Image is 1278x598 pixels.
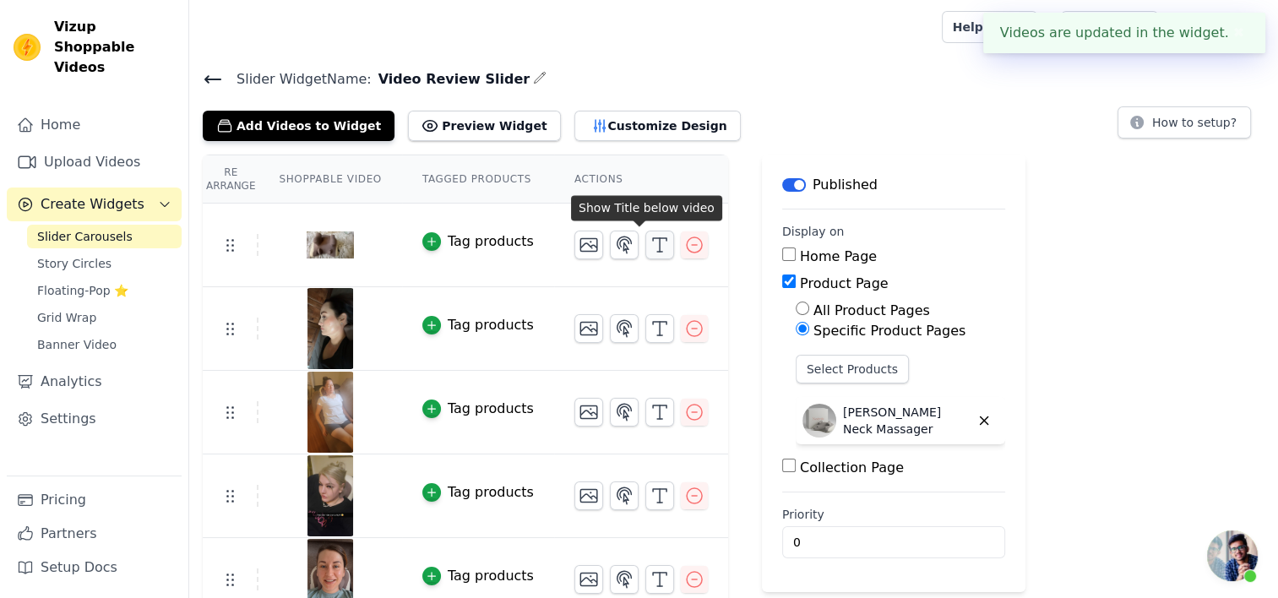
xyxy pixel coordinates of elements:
[802,404,836,438] img: Noémia Neck Massager
[1061,11,1158,43] a: Book Demo
[14,34,41,61] img: Vizup
[54,17,175,78] span: Vizup Shoppable Videos
[448,399,534,419] div: Tag products
[983,13,1265,53] div: Videos are updated in the widget.
[448,315,534,335] div: Tag products
[422,482,534,503] button: Tag products
[796,355,909,383] button: Select Products
[1118,118,1251,134] a: How to setup?
[574,314,603,343] button: Change Thumbnail
[1229,23,1248,43] button: Close
[7,551,182,584] a: Setup Docs
[408,111,560,141] button: Preview Widget
[203,155,258,204] th: Re Arrange
[813,175,878,195] p: Published
[1207,530,1258,581] a: Open chat
[448,231,534,252] div: Tag products
[203,111,394,141] button: Add Videos to Widget
[7,188,182,221] button: Create Widgets
[533,68,547,90] div: Edit Name
[813,323,965,339] label: Specific Product Pages
[402,155,554,204] th: Tagged Products
[37,228,133,245] span: Slider Carousels
[800,248,877,264] label: Home Page
[307,204,354,285] img: tn-3ae56f92df2b49bcb1978c32b3a48deb.png
[7,145,182,179] a: Upload Videos
[422,231,534,252] button: Tag products
[782,223,845,240] legend: Display on
[7,483,182,517] a: Pricing
[800,275,889,291] label: Product Page
[372,69,530,90] span: Video Review Slider
[307,372,354,453] img: vizup-images-28d6.png
[574,231,603,259] button: Change Thumbnail
[422,566,534,586] button: Tag products
[258,155,401,204] th: Shoppable Video
[448,482,534,503] div: Tag products
[782,506,1005,523] label: Priority
[37,255,111,272] span: Story Circles
[448,566,534,586] div: Tag products
[554,155,728,204] th: Actions
[41,194,144,215] span: Create Widgets
[1118,106,1251,139] button: How to setup?
[942,11,1037,43] a: Help Setup
[1199,12,1264,42] p: My Store
[574,398,603,427] button: Change Thumbnail
[574,111,741,141] button: Customize Design
[7,402,182,436] a: Settings
[37,282,128,299] span: Floating-Pop ⭐
[813,302,930,318] label: All Product Pages
[422,399,534,419] button: Tag products
[800,459,904,476] label: Collection Page
[843,404,970,438] p: [PERSON_NAME] Neck Massager
[970,406,998,435] button: Delete widget
[7,108,182,142] a: Home
[307,288,354,369] img: vizup-images-97cc.png
[27,306,182,329] a: Grid Wrap
[574,565,603,594] button: Change Thumbnail
[223,69,372,90] span: Slider Widget Name:
[27,225,182,248] a: Slider Carousels
[7,517,182,551] a: Partners
[422,315,534,335] button: Tag products
[307,455,354,536] img: vizup-images-f7a1.png
[27,252,182,275] a: Story Circles
[574,481,603,510] button: Change Thumbnail
[7,365,182,399] a: Analytics
[1172,12,1264,42] button: M My Store
[27,279,182,302] a: Floating-Pop ⭐
[37,336,117,353] span: Banner Video
[27,333,182,356] a: Banner Video
[37,309,96,326] span: Grid Wrap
